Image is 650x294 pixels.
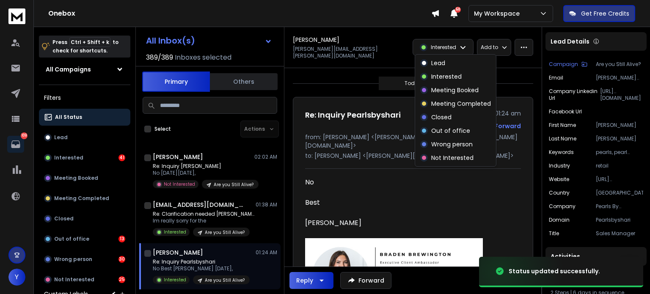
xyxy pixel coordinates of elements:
p: Meeting Completed [431,99,491,108]
p: 01:38 AM [256,201,277,208]
p: Industry [549,162,570,169]
p: Are you Still Alive? [205,277,245,283]
p: Interested [431,72,462,81]
span: Ctrl + Shift + k [69,37,110,47]
p: 01:24 AM [256,249,277,256]
p: Lead [431,59,445,67]
p: Domain [549,217,570,223]
span: 389 / 389 [146,52,173,63]
p: [PERSON_NAME] [596,135,643,142]
div: 13 [118,236,125,242]
div: 30 [118,256,125,263]
div: 41 [118,154,125,161]
p: [URL][DOMAIN_NAME] [596,176,643,183]
p: Not Interested [164,181,195,187]
img: logo [8,8,25,24]
button: Primary [142,71,210,92]
p: My Workspace [474,9,523,18]
p: Not Interested [54,276,94,283]
p: Lead Details [551,37,589,46]
p: 109 [21,132,28,139]
p: Are you Still Alive? [205,229,245,236]
p: retail [596,162,643,169]
p: from: [PERSON_NAME] <[PERSON_NAME][EMAIL_ADDRESS][PERSON_NAME][DOMAIN_NAME]> [305,133,521,150]
p: Im really sorry for the [153,217,254,224]
p: Interested [54,154,83,161]
p: Meeting Booked [54,175,98,181]
p: All Status [55,114,82,121]
p: Out of office [54,236,89,242]
p: Today [405,80,421,87]
p: No Best [PERSON_NAME] [DATE], [153,265,250,272]
p: Interested [431,44,456,51]
p: [PERSON_NAME][EMAIL_ADDRESS][PERSON_NAME][DOMAIN_NAME] [293,46,408,59]
p: to: [PERSON_NAME] <[PERSON_NAME][EMAIL_ADDRESS][DOMAIN_NAME]> [305,151,521,160]
p: Interested [164,277,186,283]
p: Re: Inquiry [PERSON_NAME] [153,163,254,170]
p: Meeting Booked [431,86,479,94]
p: Press to check for shortcuts. [52,38,118,55]
p: First Name [549,122,576,129]
h1: Re: Inquiry Pearlsbyshari [305,109,401,121]
h1: All Campaigns [46,65,91,74]
p: Keywords [549,149,574,156]
div: [PERSON_NAME] [305,218,514,228]
label: Select [154,126,171,132]
p: Are you Still Alive? [214,181,253,188]
p: 02:02 AM [254,154,277,160]
p: Interested [164,229,186,235]
div: Reply [296,276,313,285]
span: Y [8,269,25,286]
p: Sales Manager [596,230,643,237]
p: Facebook Url [549,108,582,115]
p: Out of office [431,126,470,135]
div: Activities [545,247,647,266]
p: Last Name [549,135,576,142]
p: No [DATE][DATE], [153,170,254,176]
div: Forward [495,122,521,130]
h1: All Inbox(s) [146,36,195,45]
p: pearls, pearl jewelry, fine jewelry, akoya pearls, tahitian pearls, freshwater pearls, golden sou... [596,149,643,156]
p: Company Linkedin Url [549,88,600,102]
p: Email [549,74,563,81]
p: Pearls By [PERSON_NAME] [596,203,643,210]
p: [PERSON_NAME] [596,122,643,129]
span: 50 [455,7,461,13]
div: 25 [118,276,125,283]
p: Closed [431,113,452,121]
h3: Filters [39,92,130,104]
button: Others [210,72,278,91]
h1: [PERSON_NAME] [153,153,203,161]
p: Website [549,176,569,183]
p: Wrong person [431,140,473,148]
h1: [EMAIL_ADDRESS][DOMAIN_NAME] [153,201,246,209]
p: Get Free Credits [581,9,629,18]
p: Meeting Completed [54,195,109,202]
p: Pearlsbyshari [596,217,643,223]
p: [PERSON_NAME][EMAIL_ADDRESS][PERSON_NAME][DOMAIN_NAME] [596,74,643,81]
p: Re: Inquiry Pearlsbyshari [153,258,250,265]
h1: [PERSON_NAME] [293,36,339,44]
p: Are you Still Alive? [596,61,643,68]
p: Title [549,230,559,237]
p: Wrong person [54,256,92,263]
p: Not Interested [431,154,474,162]
div: No [305,177,514,187]
p: Campaign [549,61,578,68]
p: Add to [481,44,498,51]
p: Re: Clarification needed [PERSON_NAME] [153,211,254,217]
p: Company [549,203,576,210]
p: [GEOGRAPHIC_DATA] [596,190,643,196]
h1: [PERSON_NAME] [153,248,203,257]
p: [URL][DOMAIN_NAME][PERSON_NAME] [600,88,643,102]
p: Lead [54,134,68,141]
button: Forward [340,272,391,289]
h1: Onebox [48,8,431,19]
p: Closed [54,215,74,222]
h3: Inboxes selected [175,52,231,63]
p: Country [549,190,570,196]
